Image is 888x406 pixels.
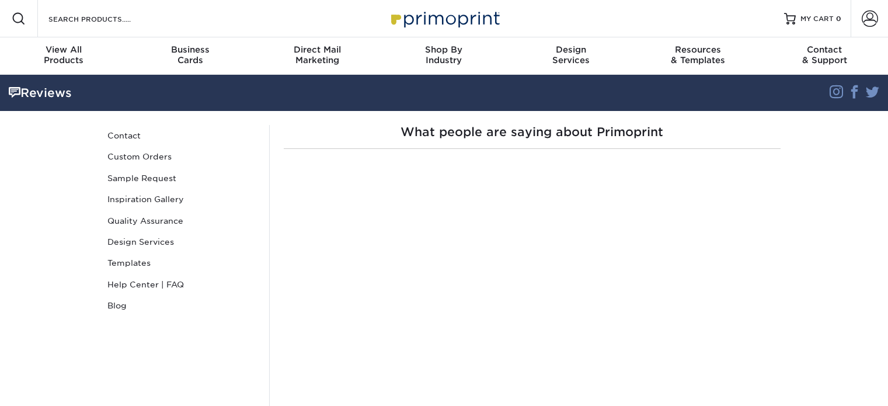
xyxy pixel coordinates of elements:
div: & Support [761,44,888,65]
div: Cards [127,44,253,65]
input: SEARCH PRODUCTS..... [47,12,161,26]
span: Shop By [381,44,507,55]
a: Contact& Support [761,37,888,75]
a: Templates [103,252,260,273]
a: Contact [103,125,260,146]
a: Quality Assurance [103,210,260,231]
div: Services [507,44,634,65]
a: Inspiration Gallery [103,189,260,210]
span: Design [507,44,634,55]
a: Sample Request [103,168,260,189]
a: Direct MailMarketing [254,37,381,75]
div: Marketing [254,44,381,65]
a: Resources& Templates [634,37,761,75]
span: Direct Mail [254,44,381,55]
div: & Templates [634,44,761,65]
span: Contact [761,44,888,55]
a: Help Center | FAQ [103,274,260,295]
span: 0 [836,15,841,23]
h1: What people are saying about Primoprint [284,125,781,139]
span: MY CART [800,14,834,24]
a: Blog [103,295,260,316]
div: Industry [381,44,507,65]
a: Design Services [103,231,260,252]
span: Resources [634,44,761,55]
a: BusinessCards [127,37,253,75]
a: DesignServices [507,37,634,75]
span: Business [127,44,253,55]
a: Custom Orders [103,146,260,167]
img: Primoprint [386,6,503,31]
a: Shop ByIndustry [381,37,507,75]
